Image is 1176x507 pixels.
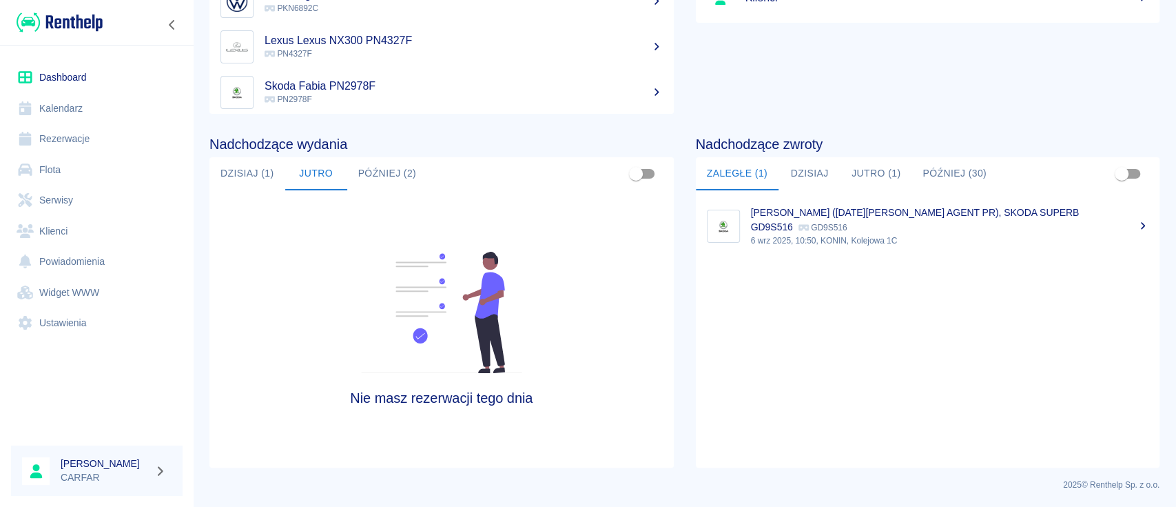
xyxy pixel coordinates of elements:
a: ImageLexus Lexus NX300 PN4327F PN4327F [209,24,674,70]
button: Dzisiaj [778,157,840,190]
a: Widget WWW [11,277,183,308]
img: Image [224,34,250,60]
span: PN4327F [265,49,312,59]
a: Powiadomienia [11,246,183,277]
h4: Nadchodzące zwroty [696,136,1160,152]
a: Renthelp logo [11,11,103,34]
h4: Nie masz rezerwacji tego dnia [267,390,615,406]
a: Serwisy [11,185,183,216]
span: PN2978F [265,95,312,104]
img: Image [224,79,250,106]
a: Image[PERSON_NAME] ([DATE][PERSON_NAME] AGENT PR), SKODA SUPERB GD9S516 GD9S5166 wrz 2025, 10:50,... [696,196,1160,257]
a: ImageSkoda Fabia PN2978F PN2978F [209,70,674,115]
p: CARFAR [61,470,149,485]
img: Renthelp logo [17,11,103,34]
button: Później (2) [347,157,428,190]
a: Dashboard [11,62,183,93]
h5: Lexus Lexus NX300 PN4327F [265,34,663,48]
p: 2025 © Renthelp Sp. z o.o. [209,479,1159,491]
button: Dzisiaj (1) [209,157,285,190]
button: Później (30) [911,157,998,190]
h5: Skoda Fabia PN2978F [265,79,663,93]
button: Jutro [285,157,347,190]
span: PKN6892C [265,3,318,13]
p: [PERSON_NAME] ([DATE][PERSON_NAME] AGENT PR), SKODA SUPERB GD9S516 [751,207,1080,232]
img: Fleet [353,252,530,373]
a: Rezerwacje [11,123,183,155]
h4: Nadchodzące wydania [209,136,674,152]
a: Klienci [11,216,183,247]
span: Pokaż przypisane tylko do mnie [1108,161,1135,187]
a: Ustawienia [11,308,183,339]
h6: [PERSON_NAME] [61,457,149,470]
span: Pokaż przypisane tylko do mnie [623,161,649,187]
img: Image [710,213,736,239]
button: Zwiń nawigację [162,16,183,34]
button: Jutro (1) [840,157,911,190]
button: Zaległe (1) [696,157,778,190]
a: Kalendarz [11,93,183,124]
p: 6 wrz 2025, 10:50, KONIN, Kolejowa 1C [751,235,1149,247]
a: Flota [11,155,183,186]
p: GD9S516 [798,223,847,232]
